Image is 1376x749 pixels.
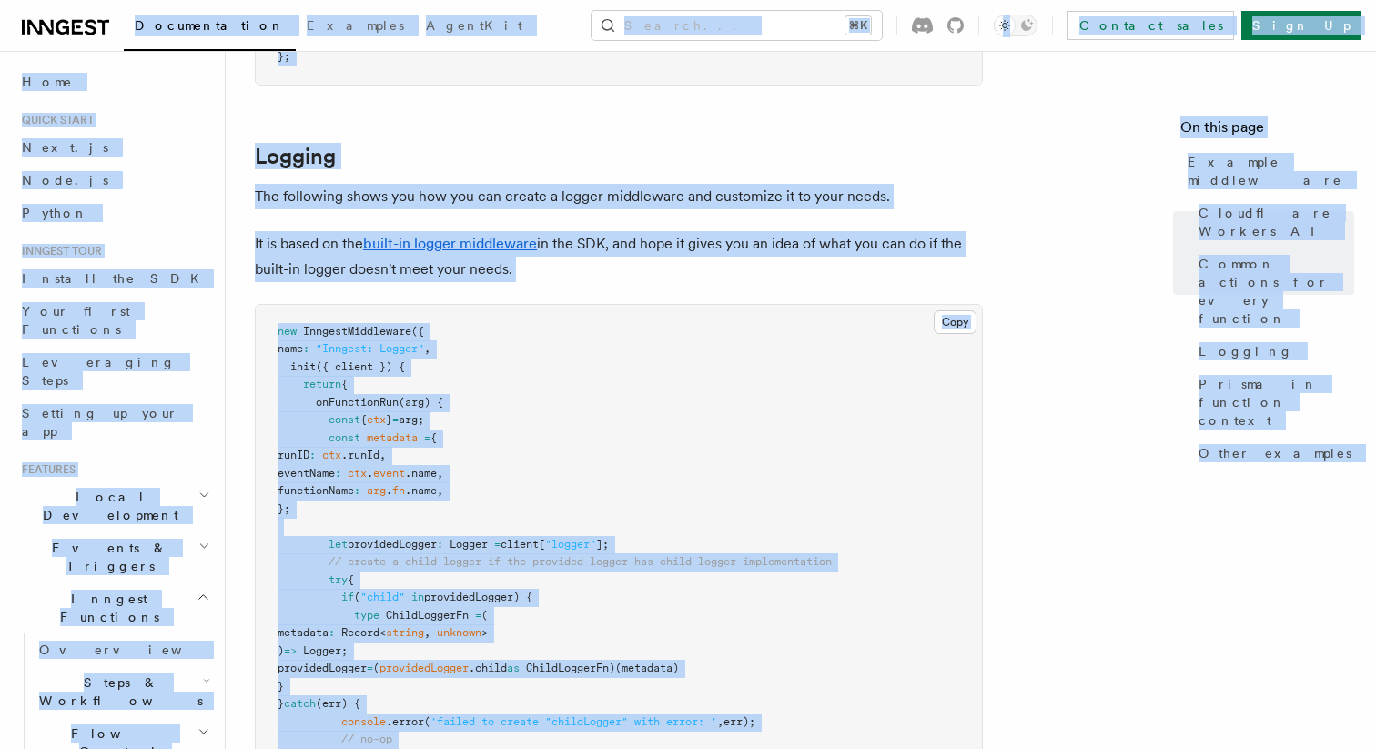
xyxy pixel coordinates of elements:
[341,715,386,728] span: console
[411,325,424,338] span: ({
[386,484,392,497] span: .
[405,467,437,480] span: .name
[1241,11,1361,40] a: Sign Up
[1191,197,1354,248] a: Cloudflare Workers AI
[278,342,303,355] span: name
[1188,153,1354,189] span: Example middleware
[278,467,335,480] span: eventName
[22,73,73,91] span: Home
[15,113,94,127] span: Quick start
[341,449,379,461] span: .runId
[426,18,522,33] span: AgentKit
[481,609,488,622] span: (
[367,662,373,674] span: =
[22,304,130,337] span: Your first Functions
[329,431,360,444] span: const
[278,484,354,497] span: functionName
[1191,437,1354,470] a: Other examples
[15,582,214,633] button: Inngest Functions
[15,590,197,626] span: Inngest Functions
[424,342,430,355] span: ,
[335,467,341,480] span: :
[284,644,297,657] span: =>
[392,413,399,426] span: =
[1191,248,1354,335] a: Common actions for every function
[22,173,108,187] span: Node.js
[307,18,404,33] span: Examples
[22,271,210,286] span: Install the SDK
[296,5,415,49] a: Examples
[278,325,297,338] span: new
[354,609,379,622] span: type
[278,50,290,63] span: };
[316,342,424,355] span: "Inngest: Logger"
[1180,116,1354,146] h4: On this page
[399,413,424,426] span: arg;
[278,680,284,693] span: }
[278,626,329,639] span: metadata
[475,609,481,622] span: =
[22,140,108,155] span: Next.js
[255,184,983,209] p: The following shows you how you can create a logger middleware and customize it to your needs.
[934,310,976,334] button: Copy
[341,733,392,745] span: // no-op
[1199,342,1293,360] span: Logging
[124,5,296,51] a: Documentation
[316,360,405,373] span: ({ client }) {
[15,481,214,531] button: Local Development
[1191,368,1354,437] a: Prisma in function context
[15,262,214,295] a: Install the SDK
[22,206,88,220] span: Python
[22,355,176,388] span: Leveraging Steps
[348,538,437,551] span: providedLogger
[437,538,443,551] span: :
[717,715,723,728] span: ,
[329,573,348,586] span: try
[367,467,373,480] span: .
[1199,255,1354,328] span: Common actions for every function
[405,484,437,497] span: .name
[15,66,214,98] a: Home
[386,413,392,426] span: }
[399,396,443,409] span: (arg) {
[278,502,290,515] span: };
[354,591,360,603] span: (
[341,644,348,657] span: ;
[15,295,214,346] a: Your first Functions
[15,131,214,164] a: Next.js
[39,643,227,657] span: Overview
[303,644,341,657] span: Logger
[430,715,717,728] span: 'failed to create "childLogger" with error: '
[15,462,76,477] span: Features
[15,346,214,397] a: Leveraging Steps
[348,467,367,480] span: ctx
[303,325,411,338] span: InngestMiddleware
[278,449,309,461] span: runID
[303,378,341,390] span: return
[845,16,871,35] kbd: ⌘K
[255,231,983,282] p: It is based on the in the SDK, and hope it gives you an idea of what you can do if the built-in l...
[329,555,832,568] span: // create a child logger if the provided logger has child logger implementation
[373,467,405,480] span: event
[415,5,533,49] a: AgentKit
[379,626,386,639] span: <
[424,715,430,728] span: (
[723,715,755,728] span: err);
[348,573,354,586] span: {
[430,431,437,444] span: {
[437,484,443,497] span: ,
[424,591,532,603] span: providedLogger) {
[284,697,316,710] span: catch
[367,413,386,426] span: ctx
[135,18,285,33] span: Documentation
[437,467,443,480] span: ,
[1199,204,1354,240] span: Cloudflare Workers AI
[15,244,102,258] span: Inngest tour
[494,538,501,551] span: =
[424,626,430,639] span: ,
[309,449,316,461] span: :
[329,413,360,426] span: const
[609,662,679,674] span: )(metadata)
[15,488,198,524] span: Local Development
[354,484,360,497] span: :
